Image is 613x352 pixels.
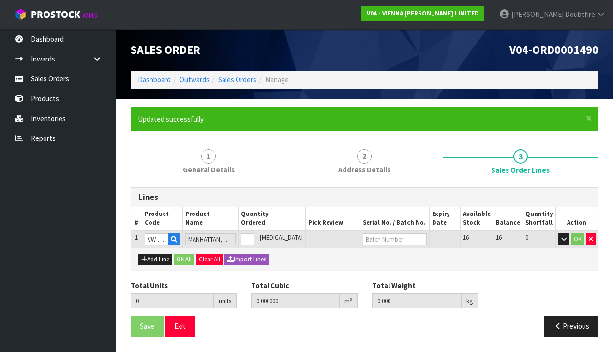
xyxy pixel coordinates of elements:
span: ProStock [31,8,80,21]
th: Action [555,207,598,230]
span: 16 [496,233,502,242]
span: General Details [183,165,235,175]
th: Expiry Date [430,207,461,230]
th: Available Stock [460,207,493,230]
span: Manage [265,75,289,84]
span: 2 [357,149,372,164]
input: Qty Ordered [241,233,254,245]
span: Save [140,321,154,331]
span: Sales Order [131,42,200,57]
img: cube-alt.png [15,8,27,20]
th: Product Code [142,207,182,230]
strong: V04 - VIENNA [PERSON_NAME] LIMITED [367,9,479,17]
a: Dashboard [138,75,171,84]
th: Quantity Ordered [238,207,305,230]
span: 0 [525,233,528,242]
span: 16 [463,233,469,242]
div: kg [462,293,478,309]
span: Updated successfully [138,114,204,123]
th: Balance [493,207,523,230]
span: 3 [513,149,528,164]
div: units [214,293,237,309]
th: Quantity Shortfall [523,207,555,230]
th: Pick Review [306,207,360,230]
input: Batch Number [363,233,427,245]
span: 1 [201,149,216,164]
button: OK [571,233,584,245]
input: Total Weight [372,293,462,308]
th: Product Name [182,207,238,230]
button: Previous [544,316,598,337]
button: Import Lines [224,254,269,265]
button: Exit [165,316,195,337]
input: Code [145,233,168,245]
small: WMS [82,11,97,20]
a: Outwards [179,75,209,84]
span: 1 [135,233,138,242]
a: Sales Orders [218,75,256,84]
button: Add Line [138,254,172,265]
span: [MEDICAL_DATA] [260,233,303,242]
button: Save [131,316,164,337]
input: Total Cubic [251,293,339,308]
button: Ok All [174,254,194,265]
span: Sales Order Lines [491,165,550,175]
label: Total Units [131,280,168,291]
th: Serial No. / Batch No. [360,207,429,230]
h3: Lines [138,193,591,202]
input: Name [185,233,236,245]
span: Address Details [338,165,390,175]
input: Total Units [131,293,214,308]
label: Total Weight [372,280,416,291]
span: Doubtfire [565,10,595,19]
span: V04-ORD0001490 [509,42,598,57]
div: m³ [340,293,358,309]
label: Total Cubic [251,280,289,291]
th: # [131,207,142,230]
span: Sales Order Lines [131,180,598,344]
button: Clear All [196,254,223,265]
span: [PERSON_NAME] [511,10,564,19]
span: × [586,111,592,125]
